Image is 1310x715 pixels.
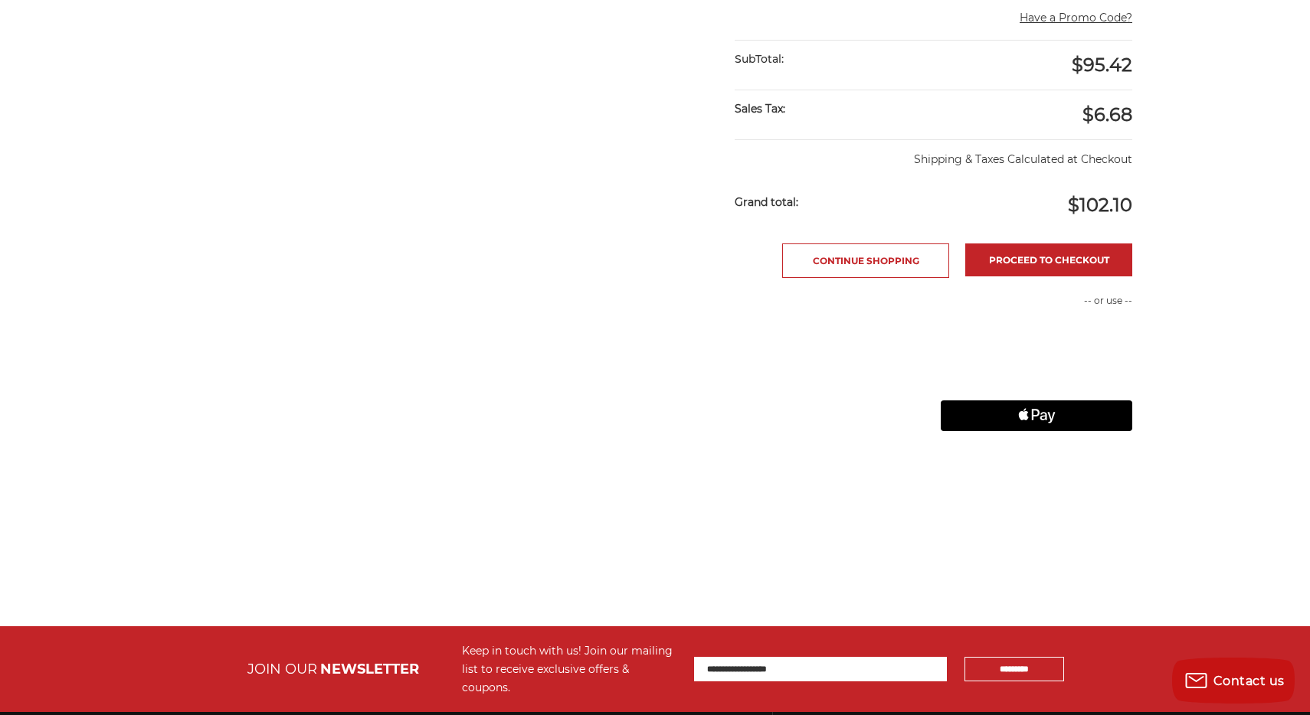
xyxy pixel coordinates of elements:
[1072,54,1132,76] span: $95.42
[1020,10,1132,26] button: Have a Promo Code?
[941,362,1132,393] iframe: PayPal-paylater
[941,324,1132,354] iframe: PayPal-paypal
[462,642,679,697] div: Keep in touch with us! Join our mailing list to receive exclusive offers & coupons.
[320,661,419,677] span: NEWSLETTER
[1213,674,1285,688] span: Contact us
[1082,103,1132,126] span: $6.68
[1172,658,1295,704] button: Contact us
[735,102,785,116] strong: Sales Tax:
[735,195,798,209] strong: Grand total:
[247,661,317,677] span: JOIN OUR
[1068,194,1132,216] span: $102.10
[735,139,1132,168] p: Shipping & Taxes Calculated at Checkout
[735,41,934,78] div: SubTotal:
[941,294,1132,308] p: -- or use --
[782,243,949,278] a: Continue Shopping
[965,243,1132,276] a: Proceed to checkout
